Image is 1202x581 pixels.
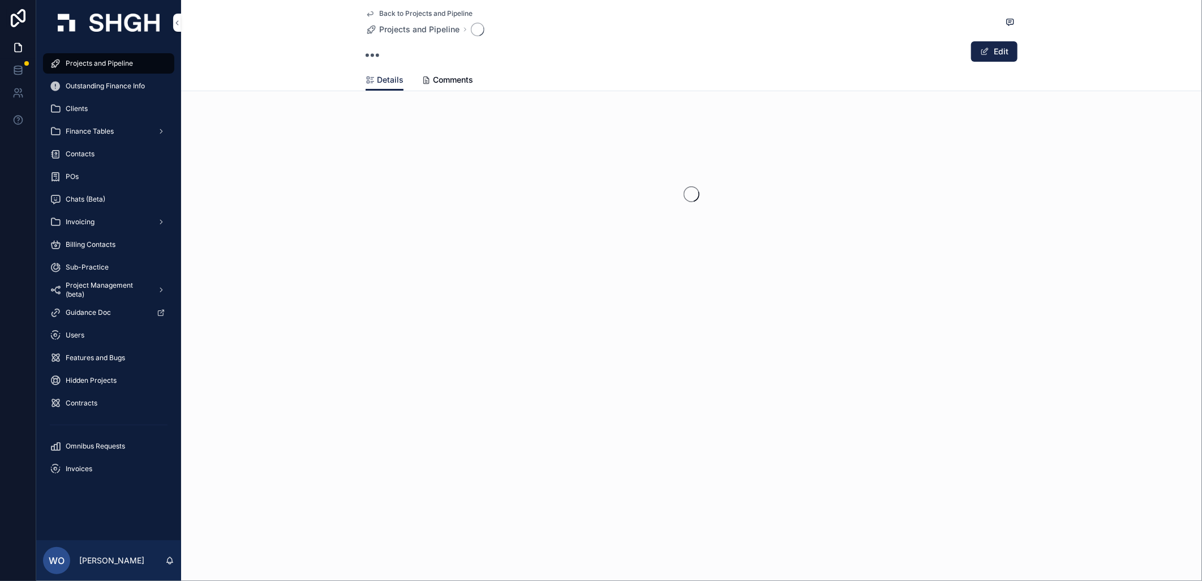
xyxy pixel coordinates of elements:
[66,353,125,362] span: Features and Bugs
[66,263,109,272] span: Sub-Practice
[66,240,115,249] span: Billing Contacts
[66,331,84,340] span: Users
[366,9,473,18] a: Back to Projects and Pipeline
[43,189,174,210] a: Chats (Beta)
[66,149,95,159] span: Contacts
[43,121,174,142] a: Finance Tables
[43,325,174,345] a: Users
[66,195,105,204] span: Chats (Beta)
[43,166,174,187] a: POs
[43,370,174,391] a: Hidden Projects
[43,280,174,300] a: Project Management (beta)
[379,9,473,18] span: Back to Projects and Pipeline
[43,459,174,479] a: Invoices
[43,348,174,368] a: Features and Bugs
[971,41,1018,62] button: Edit
[43,99,174,119] a: Clients
[66,217,95,227] span: Invoicing
[422,70,473,92] a: Comments
[43,257,174,277] a: Sub-Practice
[66,308,111,317] span: Guidance Doc
[66,399,97,408] span: Contracts
[43,76,174,96] a: Outstanding Finance Info
[433,74,473,86] span: Comments
[79,555,144,566] p: [PERSON_NAME]
[66,59,133,68] span: Projects and Pipeline
[66,442,125,451] span: Omnibus Requests
[377,74,403,86] span: Details
[49,554,65,567] span: WO
[66,464,92,473] span: Invoices
[43,144,174,164] a: Contacts
[66,82,145,91] span: Outstanding Finance Info
[66,172,79,181] span: POs
[43,436,174,456] a: Omnibus Requests
[366,70,403,91] a: Details
[66,104,88,113] span: Clients
[379,24,460,35] span: Projects and Pipeline
[66,281,148,299] span: Project Management (beta)
[43,393,174,413] a: Contracts
[58,14,160,32] img: App logo
[43,302,174,323] a: Guidance Doc
[43,212,174,232] a: Invoicing
[366,24,460,35] a: Projects and Pipeline
[66,376,117,385] span: Hidden Projects
[66,127,114,136] span: Finance Tables
[36,45,181,494] div: scrollable content
[43,234,174,255] a: Billing Contacts
[43,53,174,74] a: Projects and Pipeline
